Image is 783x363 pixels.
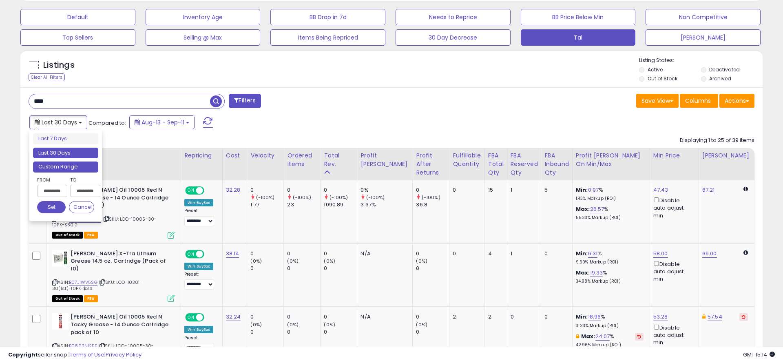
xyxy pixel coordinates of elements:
[416,186,449,194] div: 0
[646,9,761,25] button: Non Competitive
[20,29,135,46] button: Top Sellers
[521,9,636,25] button: BB Price Below Min
[588,250,598,258] a: 6.31
[20,9,135,25] button: Default
[544,151,569,177] div: FBA inbound Qty
[648,66,663,73] label: Active
[52,279,142,291] span: | SKU: LCO-10301-30(1st)-10PK-$36.1
[511,313,535,321] div: 0
[84,232,98,239] span: FBA
[576,196,644,201] p: 1.43% Markup (ROI)
[226,186,241,194] a: 32.28
[653,151,695,160] div: Min Price
[416,328,449,336] div: 0
[250,250,283,257] div: 0
[702,151,751,160] div: [PERSON_NAME]
[416,313,449,321] div: 0
[287,328,320,336] div: 0
[576,333,644,348] div: %
[576,269,590,277] b: Max:
[416,265,449,272] div: 0
[709,66,740,73] label: Deactivated
[256,194,275,201] small: (-100%)
[590,205,604,213] a: 26.57
[576,151,646,168] div: Profit [PERSON_NAME] on Min/Max
[511,250,535,257] div: 1
[361,186,412,194] div: 0%
[33,133,98,144] li: Last 7 Days
[287,258,299,264] small: (0%)
[52,250,175,301] div: ASIN:
[203,314,216,321] span: OFF
[361,313,406,321] div: N/A
[52,295,83,302] span: All listings that are currently out of stock and unavailable for purchase on Amazon
[184,151,219,160] div: Repricing
[184,199,213,206] div: Win BuyBox
[250,186,283,194] div: 0
[42,118,77,126] span: Last 30 Days
[511,186,535,194] div: 1
[576,313,588,321] b: Min:
[52,186,175,238] div: ASIN:
[226,313,241,321] a: 32.24
[639,57,762,64] p: Listing States:
[653,196,692,219] div: Disable auto adjust min
[250,321,262,328] small: (0%)
[361,201,412,208] div: 3.37%
[576,259,644,265] p: 9.60% Markup (ROI)
[37,176,66,184] label: From
[653,250,668,258] a: 58.00
[653,259,692,283] div: Disable auto adjust min
[287,321,299,328] small: (0%)
[708,313,722,321] a: 57.54
[52,313,69,330] img: 41IDnLeaYrL._SL40_.jpg
[250,151,280,160] div: Velocity
[544,250,566,257] div: 0
[52,250,69,266] img: 511Kr1qYFuL._SL40_.jpg
[719,94,754,108] button: Actions
[146,29,261,46] button: Selling @ Max
[702,186,715,194] a: 67.21
[653,186,668,194] a: 47.43
[416,250,449,257] div: 0
[416,151,446,177] div: Profit After Returns
[287,250,320,257] div: 0
[544,313,566,321] div: 0
[186,250,196,257] span: ON
[576,250,644,265] div: %
[270,9,385,25] button: BB Drop in 7d
[71,186,170,211] b: [PERSON_NAME] Oil 10005 Red N Tacky Grease - 14 Ounce Cartridge (Pack of 10)
[576,250,588,257] b: Min:
[581,332,595,340] b: Max:
[453,186,478,194] div: 0
[69,201,94,213] button: Cancel
[43,60,75,71] h5: Listings
[324,186,357,194] div: 0
[576,323,644,329] p: 31.33% Markup (ROI)
[361,151,409,168] div: Profit [PERSON_NAME]
[636,94,679,108] button: Save View
[453,250,478,257] div: 0
[416,201,449,208] div: 36.8
[293,194,312,201] small: (-100%)
[250,201,283,208] div: 1.77
[702,250,717,258] a: 69.00
[287,201,320,208] div: 23
[685,97,711,105] span: Columns
[184,208,216,226] div: Preset:
[330,194,348,201] small: (-100%)
[250,265,283,272] div: 0
[106,351,142,359] a: Privacy Policy
[203,250,216,257] span: OFF
[324,151,354,168] div: Total Rev.
[488,313,501,321] div: 2
[287,313,320,321] div: 0
[646,29,761,46] button: [PERSON_NAME]
[576,215,644,221] p: 55.33% Markup (ROI)
[229,94,261,108] button: Filters
[186,187,196,194] span: ON
[511,151,538,177] div: FBA Reserved Qty
[653,323,692,347] div: Disable auto adjust min
[226,151,244,160] div: Cost
[416,321,427,328] small: (0%)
